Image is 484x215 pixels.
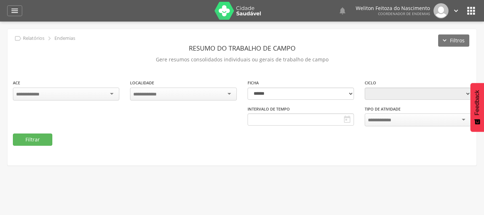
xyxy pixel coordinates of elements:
i:  [343,115,351,124]
label: Intervalo de Tempo [248,106,290,112]
i:  [452,7,460,15]
p: Relatórios [23,36,44,41]
label: ACE [13,80,20,86]
a:  [338,3,347,18]
i:  [10,6,19,15]
i:  [14,34,22,42]
a:  [7,5,22,16]
p: Weliton Feitoza do Nascimento [356,6,430,11]
button: Filtrar [13,134,52,146]
i:  [45,34,53,42]
p: Gere resumos consolidados individuais ou gerais de trabalho de campo [13,55,471,65]
label: Localidade [130,80,154,86]
header: Resumo do Trabalho de Campo [13,42,471,55]
span: Feedback [474,90,480,115]
i:  [338,6,347,15]
a:  [452,3,460,18]
p: Endemias [54,36,75,41]
button: Feedback - Mostrar pesquisa [470,83,484,132]
label: Ficha [248,80,259,86]
span: Coordenador de Endemias [378,11,430,16]
i:  [465,5,477,17]
label: Ciclo [365,80,376,86]
label: Tipo de Atividade [365,106,401,112]
button: Filtros [438,34,469,47]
